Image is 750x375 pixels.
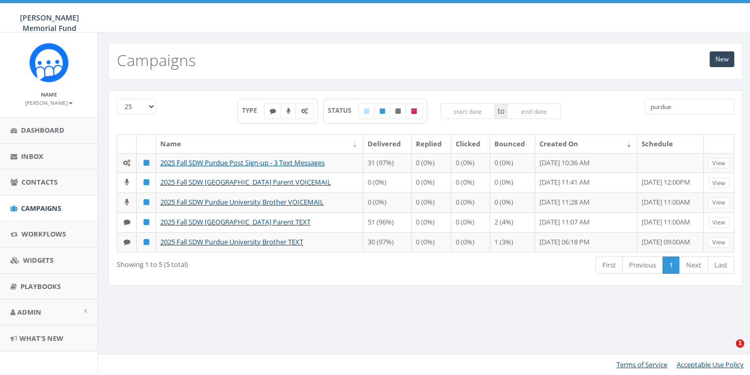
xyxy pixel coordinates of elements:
small: [PERSON_NAME] [25,99,73,106]
span: [PERSON_NAME] Memorial Fund [20,13,79,33]
td: 0 (0%) [412,153,451,173]
i: Unpublished [395,108,401,114]
span: Workflows [21,229,66,239]
a: View [708,158,730,169]
td: 0 (0%) [451,232,490,252]
td: 0 (0%) [451,212,490,232]
a: Last [708,256,734,274]
a: View [708,237,730,248]
td: 0 (0%) [451,173,490,192]
a: 2025 Fall SDW Purdue University Brother VOICEMAIL [160,197,324,207]
i: Automated Message [301,108,308,114]
td: [DATE] 10:36 AM [535,153,637,173]
td: 2 (4%) [490,212,535,232]
i: Published [380,108,385,114]
i: Published [144,199,149,206]
span: to [495,103,507,119]
i: Automated Message [123,159,130,166]
a: Next [679,256,708,274]
a: 1 [663,256,680,274]
th: Replied [412,135,451,153]
th: Schedule [637,135,704,153]
th: Clicked [451,135,490,153]
td: 0 (0%) [490,153,535,173]
h2: Campaigns [117,51,196,69]
th: Created On: activate to sort column ascending [535,135,637,153]
div: Showing 1 to 5 (5 total) [117,255,365,270]
td: 0 (0%) [363,192,412,212]
td: 0 (0%) [412,212,451,232]
i: Published [144,159,149,166]
label: Archived [405,103,423,119]
th: Bounced [490,135,535,153]
th: Delivered [363,135,412,153]
span: Playbooks [20,282,61,291]
td: 0 (0%) [363,173,412,192]
input: Type to search [645,99,735,114]
td: [DATE] 06:18 PM [535,232,637,252]
img: Rally_Corp_Icon.png [29,43,69,82]
td: [DATE] 12:00PM [637,173,704,192]
span: 1 [736,339,744,348]
i: Ringless Voice Mail [125,179,129,186]
i: Published [144,239,149,245]
small: Name [41,91,57,98]
td: 0 (0%) [412,192,451,212]
span: What's New [19,334,63,343]
a: Acceptable Use Policy [677,360,744,369]
span: Widgets [23,255,53,265]
span: Contacts [21,177,58,187]
th: Name: activate to sort column ascending [156,135,363,153]
input: start date [440,103,495,119]
td: 0 (0%) [490,173,535,192]
span: STATUS [328,106,359,115]
label: Draft [358,103,375,119]
span: Campaigns [21,203,61,213]
label: Text SMS [264,103,282,119]
span: Dashboard [21,125,64,135]
td: 31 (97%) [363,153,412,173]
span: Inbox [21,152,43,161]
td: [DATE] 11:28 AM [535,192,637,212]
i: Text SMS [124,239,130,245]
a: 2025 Fall SDW Purdue Post Sign-up - 3 Text Messages [160,158,325,167]
i: Draft [364,108,369,114]
label: Automated Message [295,103,314,119]
td: 0 (0%) [490,192,535,212]
span: Admin [17,307,41,317]
td: 0 (0%) [412,173,451,192]
td: 1 (3%) [490,232,535,252]
i: Published [144,219,149,226]
td: 0 (0%) [412,232,451,252]
i: Text SMS [270,108,276,114]
label: Published [374,103,391,119]
a: View [708,197,730,208]
a: Previous [622,256,663,274]
td: [DATE] 11:00AM [637,212,704,232]
i: Ringless Voice Mail [125,199,129,206]
input: end date [507,103,561,119]
label: Ringless Voice Mail [281,103,296,119]
a: First [595,256,623,274]
a: 2025 Fall SDW Purdue University Brother TEXT [160,237,303,247]
td: [DATE] 11:00AM [637,192,704,212]
a: New [710,51,734,67]
td: [DATE] 11:07 AM [535,212,637,232]
td: 0 (0%) [451,153,490,173]
td: [DATE] 11:41 AM [535,173,637,192]
a: View [708,178,730,189]
span: TYPE [242,106,264,115]
i: Text SMS [124,219,130,226]
td: 30 (97%) [363,232,412,252]
td: 51 (96%) [363,212,412,232]
a: [PERSON_NAME] [25,98,73,107]
a: 2025 Fall SDW [GEOGRAPHIC_DATA] Parent VOICEMAIL [160,177,331,187]
td: [DATE] 09:00AM [637,232,704,252]
a: Terms of Service [616,360,667,369]
i: Ringless Voice Mail [286,108,291,114]
i: Published [144,179,149,186]
label: Unpublished [390,103,406,119]
a: View [708,217,730,228]
iframe: Intercom live chat [714,339,740,365]
td: 0 (0%) [451,192,490,212]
